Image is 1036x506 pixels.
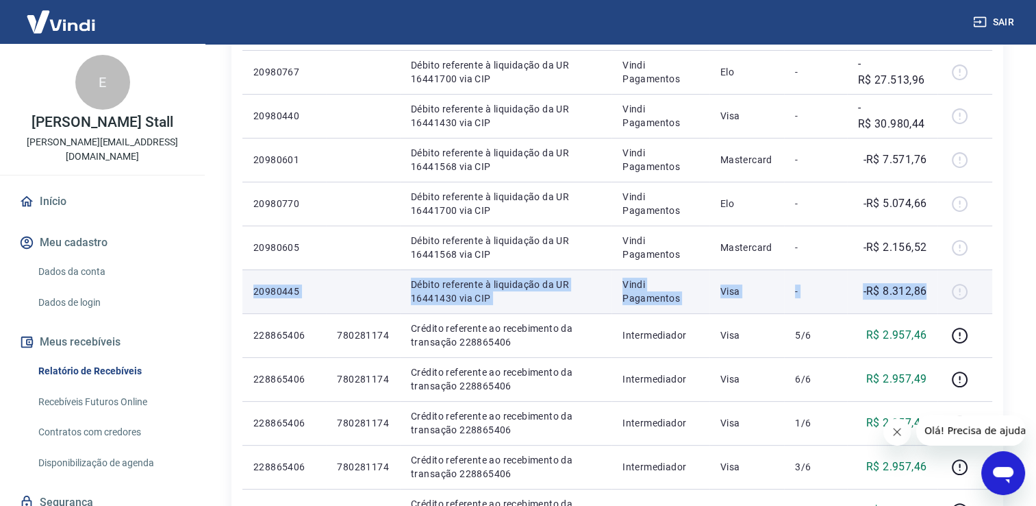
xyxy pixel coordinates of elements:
p: -R$ 8.312,86 [863,283,926,300]
p: 20980440 [253,109,315,123]
a: Dados de login [33,289,188,317]
p: - [795,285,835,298]
p: Vindi Pagamentos [622,190,698,217]
p: [PERSON_NAME][EMAIL_ADDRESS][DOMAIN_NAME] [11,135,194,164]
p: 5/6 [795,328,835,342]
a: Início [16,186,188,217]
p: 20980767 [253,65,315,79]
p: Vindi Pagamentos [622,146,698,173]
p: Débito referente à liquidação da UR 16441700 via CIP [411,58,601,86]
img: Vindi [16,1,105,43]
p: Visa [720,372,774,386]
p: Débito referente à liquidação da UR 16441568 via CIP [411,146,601,173]
p: Visa [720,460,774,474]
button: Meu cadastro [16,228,188,258]
button: Meus recebíveis [16,327,188,357]
p: Vindi Pagamentos [622,58,698,86]
p: Mastercard [720,153,774,167]
p: - [795,65,835,79]
p: Débito referente à liquidação da UR 16441568 via CIP [411,234,601,261]
p: Débito referente à liquidação da UR 16441700 via CIP [411,190,601,217]
p: 20980601 [253,153,315,167]
a: Dados da conta [33,258,188,286]
p: R$ 2.957,46 [866,415,926,431]
p: Intermediador [622,328,698,342]
p: - [795,197,835,210]
p: Visa [720,328,774,342]
a: Relatório de Recebíveis [33,357,188,385]
a: Disponibilização de agenda [33,449,188,477]
iframe: Botão para abrir a janela de mensagens [981,451,1025,495]
p: 1/6 [795,416,835,430]
p: 20980770 [253,197,315,210]
p: Vindi Pagamentos [622,234,698,261]
p: R$ 2.957,46 [866,459,926,475]
p: 228865406 [253,372,315,386]
p: 228865406 [253,328,315,342]
p: Visa [720,416,774,430]
p: Intermediador [622,416,698,430]
p: Visa [720,285,774,298]
p: Intermediador [622,460,698,474]
p: 780281174 [337,416,389,430]
p: Intermediador [622,372,698,386]
button: Sair [970,10,1020,35]
span: Olá! Precisa de ajuda? [8,10,115,21]
p: - [795,153,835,167]
p: Débito referente à liquidação da UR 16441430 via CIP [411,102,601,130]
p: Visa [720,109,774,123]
a: Contratos com credores [33,418,188,446]
p: -R$ 2.156,52 [863,239,926,256]
p: 780281174 [337,372,389,386]
p: -R$ 7.571,76 [863,152,926,168]
p: -R$ 27.513,96 [858,56,927,88]
p: 228865406 [253,460,315,474]
p: Elo [720,197,774,210]
p: Elo [720,65,774,79]
p: R$ 2.957,46 [866,327,926,344]
iframe: Fechar mensagem [883,418,911,446]
p: -R$ 5.074,66 [863,195,926,212]
p: Crédito referente ao recebimento da transação 228865406 [411,409,601,437]
p: -R$ 30.980,44 [858,99,927,132]
p: Vindi Pagamentos [622,278,698,305]
p: 780281174 [337,328,389,342]
p: 20980605 [253,241,315,254]
p: 3/6 [795,460,835,474]
p: Vindi Pagamentos [622,102,698,130]
p: Crédito referente ao recebimento da transação 228865406 [411,365,601,393]
p: R$ 2.957,49 [866,371,926,387]
p: 20980445 [253,285,315,298]
p: 228865406 [253,416,315,430]
p: 780281174 [337,460,389,474]
p: [PERSON_NAME] Stall [31,115,173,130]
p: Mastercard [720,241,774,254]
p: - [795,241,835,254]
p: Crédito referente ao recebimento da transação 228865406 [411,453,601,481]
p: Crédito referente ao recebimento da transação 228865406 [411,322,601,349]
p: Débito referente à liquidação da UR 16441430 via CIP [411,278,601,305]
iframe: Mensagem da empresa [916,415,1025,446]
div: E [75,55,130,110]
a: Recebíveis Futuros Online [33,388,188,416]
p: 6/6 [795,372,835,386]
p: - [795,109,835,123]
